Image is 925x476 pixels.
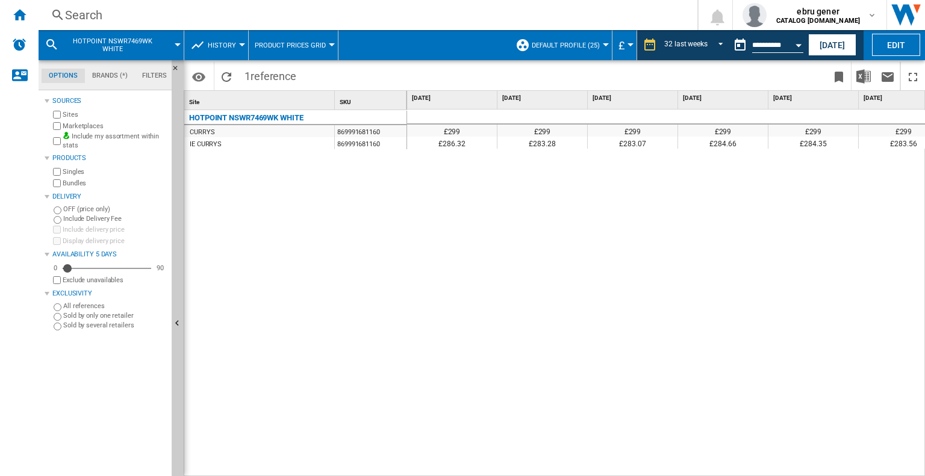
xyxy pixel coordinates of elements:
[63,132,70,139] img: mysite-bg-18x18.png
[64,37,161,53] span: HOTPOINT NSWR7469WK WHITE
[52,96,167,106] div: Sources
[54,313,61,321] input: Sold by only one retailer
[53,111,61,119] input: Sites
[618,39,624,52] span: £
[768,137,858,149] div: £284.35
[214,62,238,90] button: Reload
[335,125,406,137] div: 869991681160
[728,30,806,60] div: This report is based on a date in the past.
[681,91,768,106] div: [DATE]
[872,34,920,56] button: Edit
[901,62,925,90] button: Maximize
[238,62,302,87] span: 1
[63,214,167,223] label: Include Delivery Fee
[187,91,334,110] div: Sort None
[52,192,167,202] div: Delivery
[53,134,61,149] input: Include my assortment within stats
[52,289,167,298] div: Exclusivity
[65,7,666,23] div: Search
[876,62,900,90] button: Send this report by email
[208,42,236,49] span: History
[852,62,876,90] button: Download in Excel
[776,17,860,25] b: CATALOG [DOMAIN_NAME]
[743,3,767,27] img: profile.jpg
[53,179,61,187] input: Bundles
[335,137,406,149] div: 869991681160
[410,91,497,106] div: [DATE]
[63,205,167,214] label: OFF (price only)
[593,94,675,102] span: [DATE]
[618,30,631,60] button: £
[590,91,677,106] div: [DATE]
[85,69,135,83] md-tab-item: Brands (*)
[497,137,587,149] div: £283.28
[63,167,167,176] label: Singles
[63,179,167,188] label: Bundles
[683,94,765,102] span: [DATE]
[588,137,677,149] div: £283.07
[515,30,606,60] div: Default profile (25)
[12,37,26,52] img: alerts-logo.svg
[678,137,768,149] div: £284.66
[664,40,708,48] div: 32 last weeks
[53,122,61,130] input: Marketplaces
[500,91,587,106] div: [DATE]
[63,276,167,285] label: Exclude unavailables
[255,30,332,60] button: Product prices grid
[63,225,167,234] label: Include delivery price
[154,264,167,273] div: 90
[776,5,860,17] span: ebru gener
[53,168,61,176] input: Singles
[337,91,406,110] div: Sort None
[728,33,752,57] button: md-calendar
[532,30,606,60] button: Default profile (25)
[788,32,809,54] button: Open calendar
[255,42,326,49] span: Product prices grid
[54,216,61,224] input: Include Delivery Fee
[337,91,406,110] div: SKU Sort None
[42,69,85,83] md-tab-item: Options
[340,99,351,105] span: SKU
[856,69,871,84] img: excel-24x24.png
[54,323,61,330] input: Sold by several retailers
[827,62,851,90] button: Bookmark this report
[497,125,587,137] div: £299
[208,30,242,60] button: History
[172,60,186,82] button: Hide
[63,311,167,320] label: Sold by only one retailer
[63,110,167,119] label: Sites
[808,34,856,56] button: [DATE]
[773,94,856,102] span: [DATE]
[63,262,151,274] md-slider: Availability
[51,264,60,273] div: 0
[532,42,600,49] span: Default profile (25)
[588,125,677,137] div: £299
[64,30,173,60] button: HOTPOINT NSWR7469WK WHITE
[53,276,61,284] input: Display delivery price
[54,206,61,214] input: OFF (price only)
[63,321,167,330] label: Sold by several retailers
[502,94,585,102] span: [DATE]
[251,70,296,82] span: reference
[63,236,167,246] label: Display delivery price
[412,94,494,102] span: [DATE]
[53,226,61,233] input: Include delivery price
[678,125,768,137] div: £299
[52,250,167,259] div: Availability 5 Days
[187,91,334,110] div: Site Sort None
[52,153,167,163] div: Products
[187,66,211,87] button: Options
[612,30,637,60] md-menu: Currency
[190,30,242,60] div: History
[189,111,304,125] div: HOTPOINT NSWR7469WK WHITE
[771,91,858,106] div: [DATE]
[190,138,222,150] div: IE CURRYS
[407,125,497,137] div: £299
[63,122,167,131] label: Marketplaces
[135,69,174,83] md-tab-item: Filters
[53,237,61,245] input: Display delivery price
[768,125,858,137] div: £299
[54,303,61,311] input: All references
